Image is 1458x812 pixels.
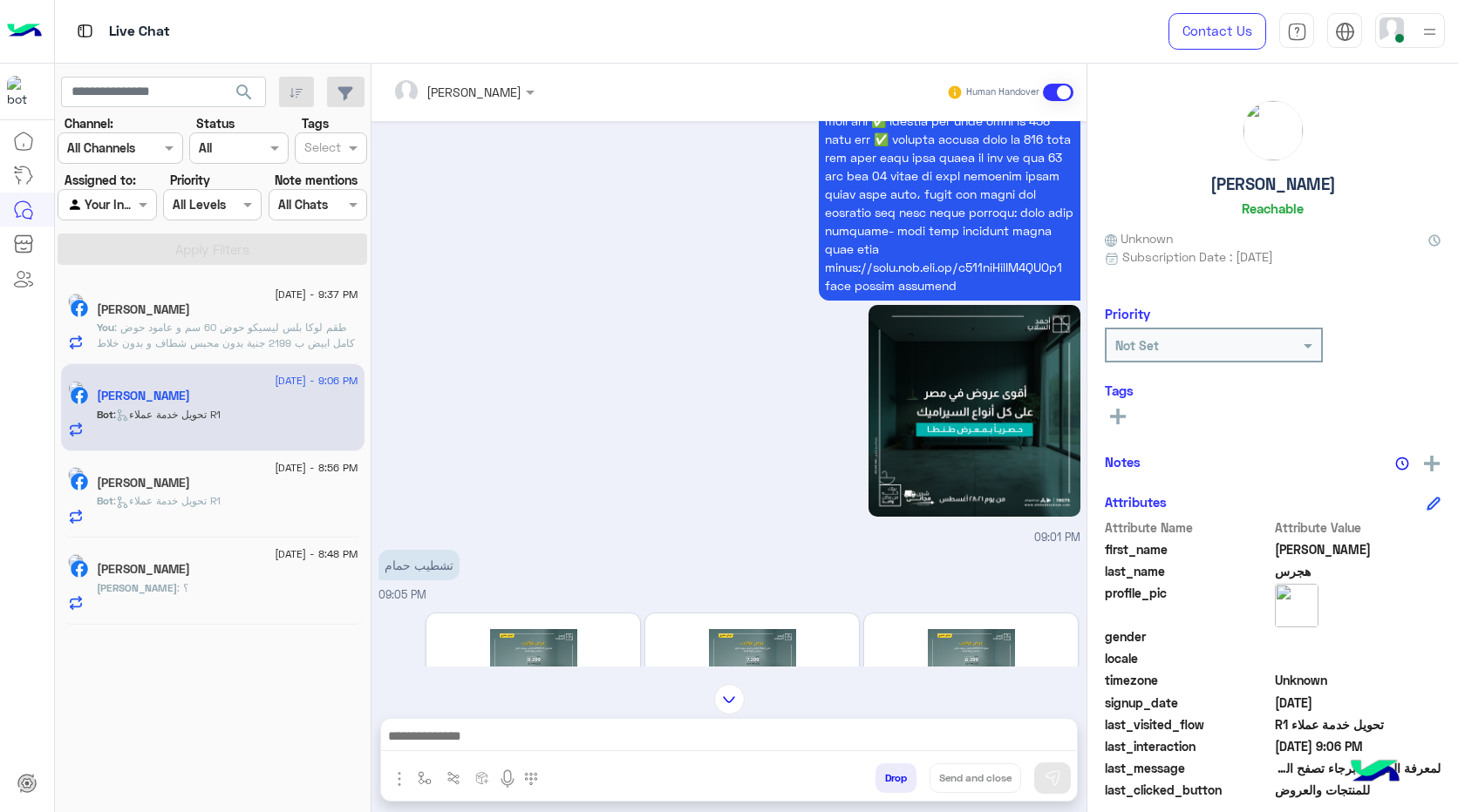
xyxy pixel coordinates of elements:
[524,772,538,786] img: make a call
[97,302,190,317] h5: محمد يحيي
[113,494,221,507] span: : تحويل خدمة عملاء R1
[1105,671,1271,689] span: timezone
[1105,781,1271,799] span: last_clicked_button
[1380,17,1404,42] img: userImage
[275,287,358,302] span: [DATE] - 9:37 PM
[1105,759,1271,777] span: last_message
[1275,671,1441,689] span: Unknown
[1122,247,1273,266] span: Subscription Date : [DATE]
[1279,13,1314,50] a: tab
[1105,627,1271,646] span: gender
[1105,540,1271,558] span: first_name
[74,20,96,42] img: tab
[1105,306,1150,321] h6: Priority
[1105,562,1271,580] span: last_name
[411,763,439,792] button: select flow
[1210,174,1336,194] h5: [PERSON_NAME]
[275,460,358,476] span: [DATE] - 8:56 PM
[1105,694,1271,712] span: signup_date
[97,562,190,577] h5: Mohamed Abaza
[1105,454,1141,470] h6: Notes
[275,171,358,189] label: Note mentions
[1034,530,1080,546] span: 09:01 PM
[1105,584,1271,624] span: profile_pic
[1275,694,1441,712] span: 2025-05-23T10:43:50.36Z
[1243,101,1303,160] img: picture
[65,171,136,189] label: Assigned to:
[196,114,235,132] label: Status
[1105,649,1271,667] span: locale
[378,550,460,580] p: 22/8/2025, 9:05 PM
[1275,759,1441,777] span: لمعرفة العروض برجاء تصفح القائمة التالية
[389,768,410,789] img: send attachment
[68,467,84,483] img: picture
[468,763,497,792] button: create order
[1395,457,1409,470] img: notes
[71,560,88,578] img: Facebook
[97,494,113,507] span: Bot
[661,629,843,716] img: V2hhdHNBcHAgSW1hZ2UgMjAyNS0wNC0xMyBhdCAxMSUyRTM3JTJFMDIgQU0gKDQpLmpwZWc%3D.jpeg
[97,389,190,403] h5: محمود هجرس
[223,77,266,114] button: search
[71,300,88,317] img: Facebook
[97,408,113,421] span: Bot
[1105,229,1173,247] span: Unknown
[1345,742,1406,803] img: hulul-logo.png
[1242,200,1304,216] h6: Reachable
[7,76,38,107] img: 322208621163248
[7,13,42,50] img: Logo
[966,85,1039,99] small: Human Handover
[1105,737,1271,755] span: last_interaction
[1044,769,1061,787] img: send message
[234,82,255,103] span: search
[1105,518,1271,537] span: Attribute Name
[930,763,1021,793] button: Send and close
[97,321,114,334] span: You
[1105,382,1441,398] h6: Tags
[1335,22,1355,42] img: tab
[475,771,489,785] img: create order
[68,294,84,309] img: picture
[880,629,1062,716] img: V2hhdHNBcHAgSW1hZ2UgMjAyNS0wNC0xMyBhdCAxMSUyRTM3JTJFMDIgQU0gKDMpLmpwZWc%3D.jpeg
[71,387,88,404] img: Facebook
[869,305,1080,517] img: NTM1NjQ0MDAyXzEwODMyMTk3OTA2MTg5NDNfNDA3MDk5NDQ4NzU3MjU1NTE3MV9uLmpwZw%3D%3D.jpg
[1275,562,1441,580] span: هجرس
[68,381,84,396] img: picture
[58,233,367,265] button: Apply Filters
[418,771,432,785] img: select flow
[1105,494,1167,510] h6: Attributes
[378,588,426,601] span: 09:05 PM
[1424,456,1440,471] img: add
[439,763,468,792] button: Trigger scenario
[714,684,745,714] img: scroll
[109,20,170,44] p: Live Chat
[97,321,355,365] span: طقم لوكا بلس ليسيكو حوض 60 سم و عامود حوض كامل ابيض ب 2199 جنية بدون محبس شطاف و بدون خلاط متوفر ...
[1275,649,1441,667] span: null
[275,546,358,562] span: [DATE] - 8:48 PM
[71,473,88,491] img: Facebook
[170,171,210,189] label: Priority
[1275,584,1318,627] img: picture
[1419,21,1441,43] img: profile
[68,554,84,570] img: picture
[442,629,624,716] img: V2hhdHNBcHAgSW1hZ2UgMjAyNS0wNC0xMyBhdCAxMSUyRTM3JTJFMDMgQU0gKDIpLmpwZWc%3D.jpeg
[1275,627,1441,646] span: null
[302,138,341,160] div: Select
[1168,13,1266,50] a: Contact Us
[113,408,221,421] span: : تحويل خدمة عملاء R1
[275,373,358,389] span: [DATE] - 9:06 PM
[302,114,329,132] label: Tags
[875,763,916,793] button: Drop
[97,581,177,594] span: [PERSON_NAME]
[1287,22,1307,42] img: tab
[1275,781,1441,799] span: للمنتجات والعروض
[1275,737,1441,755] span: 2025-08-22T18:06:43.168Z
[497,768,518,789] img: send voice note
[97,476,190,491] h5: حامد عوض
[65,114,113,132] label: Channel:
[177,581,188,594] span: ؟
[1275,540,1441,558] span: محمود
[1275,715,1441,734] span: تحويل خدمة عملاء R1
[1275,518,1441,537] span: Attribute Value
[825,3,1073,293] span: lor ipsum dolorsi am con 🔥 adipis elits doe temp incidi utlabor، etdo magnaa enima mi veni quisn ...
